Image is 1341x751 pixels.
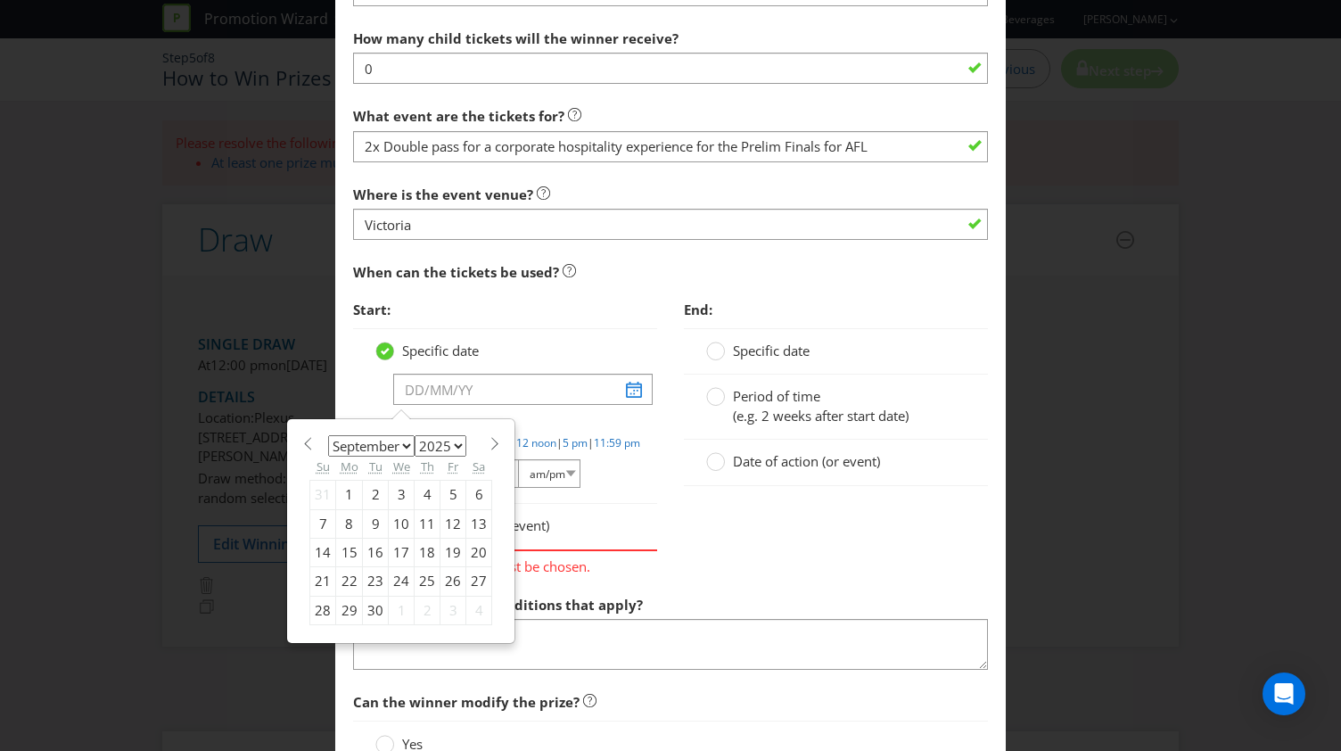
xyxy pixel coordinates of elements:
a: 11:59 pm [594,435,640,450]
span: Date of action (or event) [733,452,880,470]
abbr: Thursday [421,458,434,475]
abbr: Sunday [317,458,330,475]
span: Where is the event venue? [353,186,533,203]
div: 16 [363,538,389,566]
div: 6 [466,481,492,509]
span: End: [684,301,712,318]
div: 31 [310,481,336,509]
div: 7 [310,509,336,538]
div: 17 [389,538,415,566]
input: DD/MM/YY [393,374,653,405]
div: 2 [363,481,389,509]
div: 8 [336,509,363,538]
div: 3 [440,596,466,624]
span: What event are the tickets for? [353,107,564,125]
span: How many child tickets will the winner receive? [353,29,679,47]
span: Specific date [402,342,479,359]
div: 9 [363,509,389,538]
span: Period of time [733,387,820,405]
div: 10 [389,509,415,538]
div: 21 [310,567,336,596]
div: 27 [466,567,492,596]
span: Start: [353,301,391,318]
div: 18 [415,538,440,566]
input: the Plaza Ballroom, Regent Theatre, Melbourne [353,209,988,240]
div: 28 [310,596,336,624]
span: (e.g. 2 weeks after start date) [733,407,909,425]
span: | [556,435,563,450]
span: | [588,435,594,450]
abbr: Wednesday [393,458,410,475]
abbr: Friday [448,458,458,475]
div: 15 [336,538,363,566]
div: Open Intercom Messenger [1263,673,1305,715]
div: 1 [336,481,363,509]
span: Can the winner modify the prize? [353,693,580,711]
div: 25 [415,567,440,596]
span: Specific date [733,342,810,359]
a: 12 noon [516,435,556,450]
div: 24 [389,567,415,596]
div: 5 [440,481,466,509]
abbr: Monday [341,458,358,475]
span: When can the tickets be used? [353,263,559,281]
div: 14 [310,538,336,566]
div: 4 [415,481,440,509]
div: 13 [466,509,492,538]
div: 11 [415,509,440,538]
abbr: Saturday [473,458,485,475]
div: 30 [363,596,389,624]
div: 3 [389,481,415,509]
div: 4 [466,596,492,624]
div: 20 [466,538,492,566]
div: 26 [440,567,466,596]
div: 23 [363,567,389,596]
a: 5 pm [563,435,588,450]
div: 1 [389,596,415,624]
div: 2 [415,596,440,624]
div: 19 [440,538,466,566]
div: 12 [440,509,466,538]
div: 29 [336,596,363,624]
abbr: Tuesday [369,458,383,475]
div: 22 [336,567,363,596]
input: the Starlight Children's Foundation Star Ball Melbourne 2017 [353,131,988,162]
